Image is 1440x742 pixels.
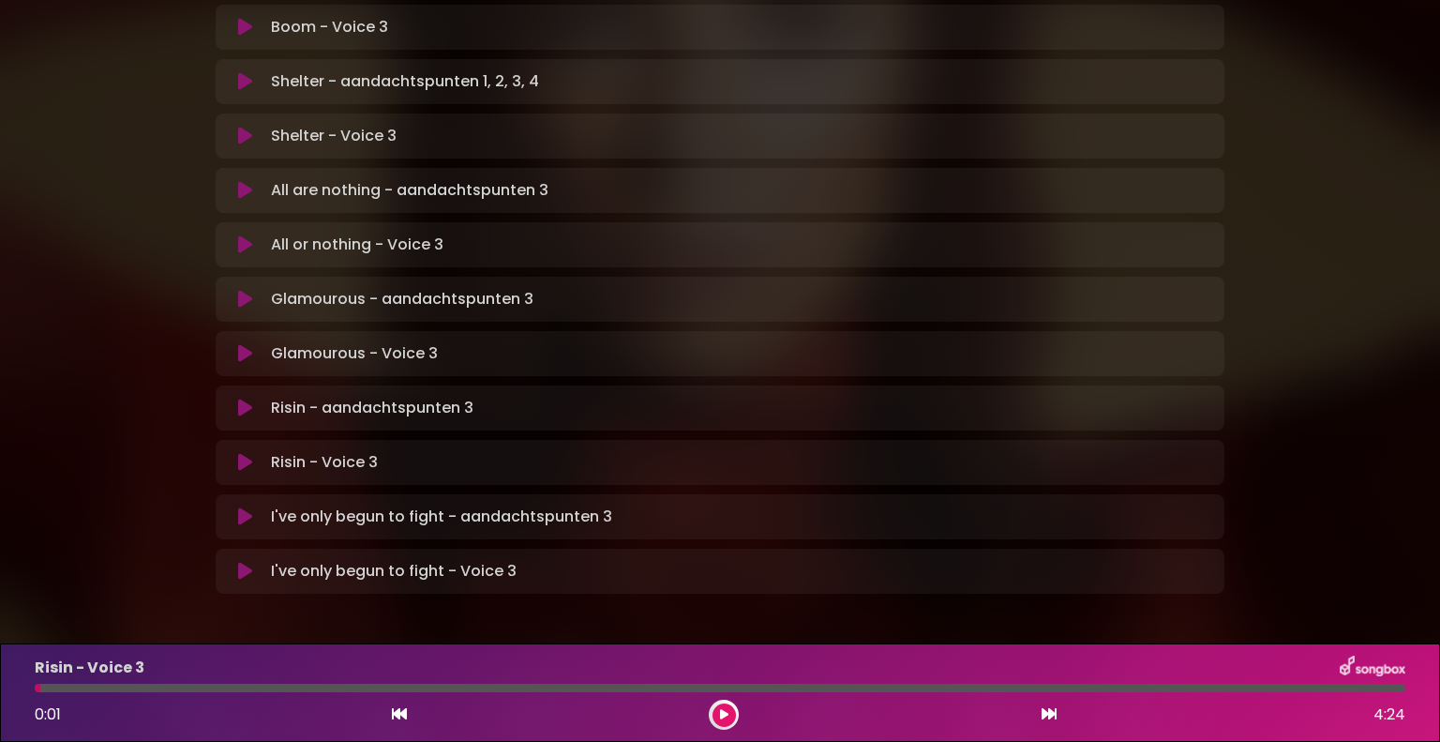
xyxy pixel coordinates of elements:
[271,397,473,419] p: Risin - aandachtspunten 3
[271,451,378,474] p: Risin - Voice 3
[271,125,397,147] p: Shelter - Voice 3
[271,179,548,202] p: All are nothing - aandachtspunten 3
[271,16,388,38] p: Boom - Voice 3
[271,506,612,528] p: I've only begun to fight - aandachtspunten 3
[271,560,517,583] p: I've only begun to fight - Voice 3
[271,70,539,93] p: Shelter - aandachtspunten 1, 2, 3, 4
[35,657,144,679] p: Risin - Voice 3
[271,288,533,310] p: Glamourous - aandachtspunten 3
[1340,656,1405,680] img: songbox-logo-white.png
[271,234,443,256] p: All or nothing - Voice 3
[271,342,438,365] p: Glamourous - Voice 3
